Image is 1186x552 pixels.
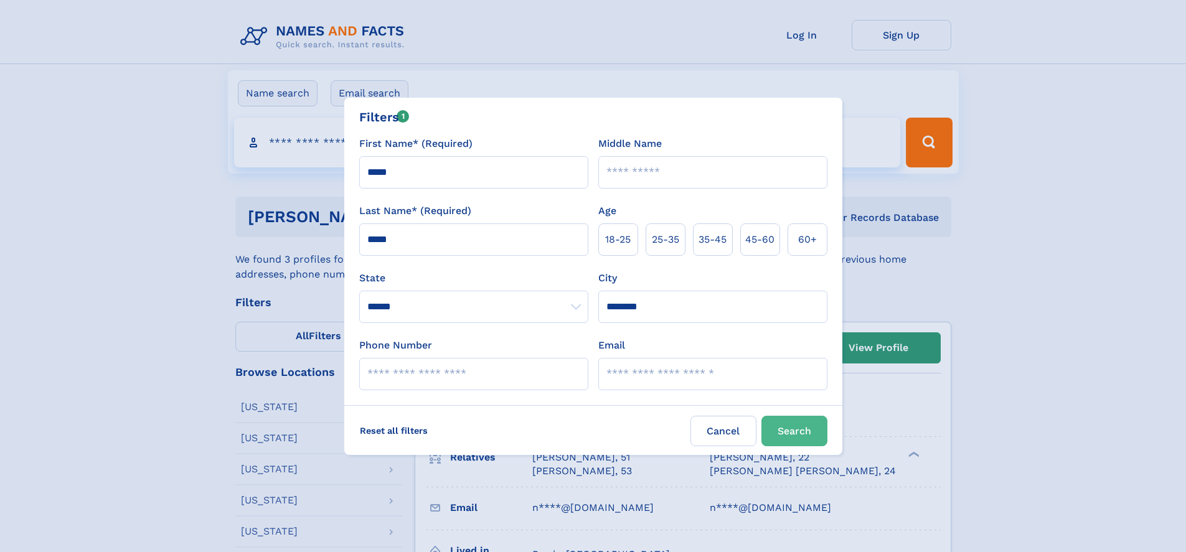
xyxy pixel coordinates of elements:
[598,338,625,353] label: Email
[359,338,432,353] label: Phone Number
[359,203,471,218] label: Last Name* (Required)
[798,232,817,247] span: 60+
[598,271,617,286] label: City
[652,232,679,247] span: 25‑35
[359,136,473,151] label: First Name* (Required)
[699,232,727,247] span: 35‑45
[359,108,410,126] div: Filters
[359,271,588,286] label: State
[598,203,616,218] label: Age
[745,232,774,247] span: 45‑60
[352,416,436,446] label: Reset all filters
[690,416,756,446] label: Cancel
[598,136,662,151] label: Middle Name
[605,232,631,247] span: 18‑25
[761,416,827,446] button: Search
